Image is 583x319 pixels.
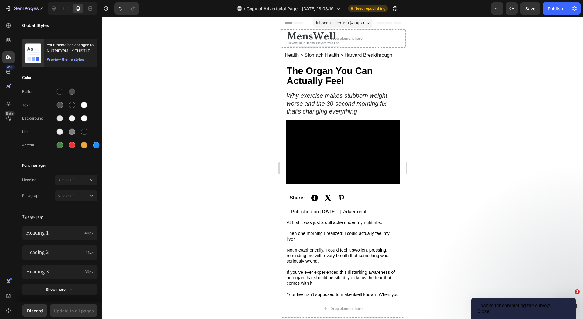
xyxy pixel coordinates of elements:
[54,307,94,314] div: Update to all pages
[26,249,83,256] p: Heading 2
[22,284,97,295] button: Show more
[548,5,563,12] div: Publish
[2,2,45,15] button: 7
[47,56,84,63] div: Preview theme styles
[280,17,406,319] iframe: Design area
[58,193,89,199] span: sans-serif
[84,230,94,236] span: 46px
[55,190,97,201] button: sans-serif
[22,177,55,183] span: Heading
[22,142,55,148] div: Accent
[85,250,94,255] span: 41px
[244,5,245,12] span: /
[520,2,540,15] button: Save
[354,6,385,11] span: Need republishing
[6,65,15,70] div: 450
[22,162,46,169] span: Font manager
[22,102,55,108] div: Text
[22,193,55,199] span: Paragraph
[84,269,94,275] span: 36px
[46,287,74,293] div: Show more
[525,6,535,11] span: Save
[575,289,580,294] span: 1
[26,268,82,275] p: Heading 3
[47,42,95,54] div: Your theme has changed to NUTRIFY//MILK THISTLE
[26,229,82,236] p: Heading 1
[22,129,55,134] div: Line
[22,22,97,29] p: Global Styles
[50,304,97,317] button: Update to all pages
[22,89,55,94] div: Button
[27,307,43,314] div: Discard
[58,177,89,183] span: sans-serif
[543,2,568,15] button: Publish
[22,304,47,317] button: Discard
[40,5,43,12] p: 7
[55,175,97,185] button: sans-serif
[22,116,55,121] div: Background
[477,303,570,308] h2: Thanks for completing the survey!
[247,5,334,12] span: Copy of Advertorial Page - [DATE] 18:08:19
[114,2,139,15] div: Undo/Redo
[22,213,43,220] span: Typography
[5,111,15,116] div: Beta
[22,74,33,81] span: Colors
[477,308,489,314] button: Close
